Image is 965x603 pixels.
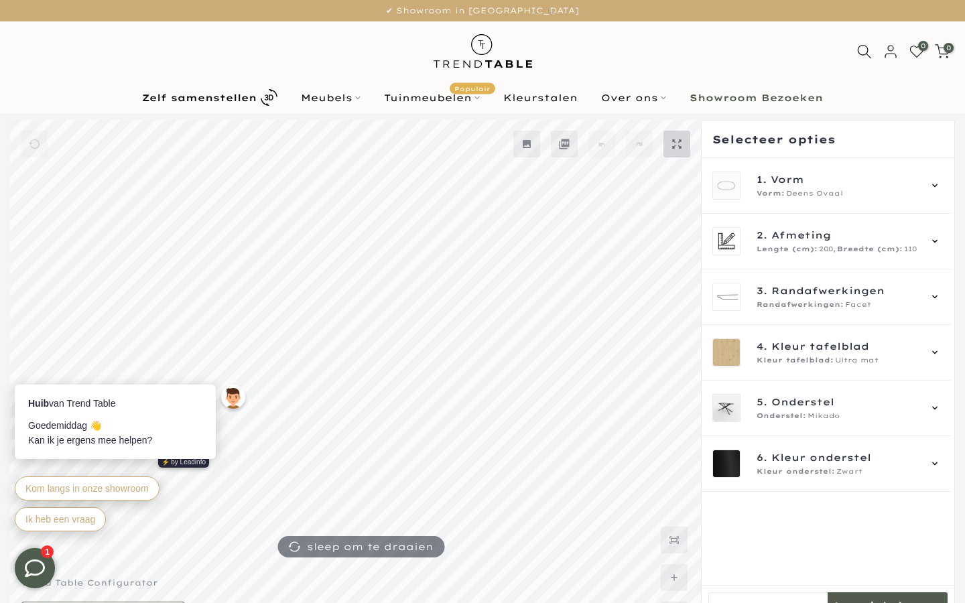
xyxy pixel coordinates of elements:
[678,90,835,106] a: Showroom Bezoeken
[424,21,541,81] img: trend-table
[918,41,928,51] span: 0
[142,93,257,103] b: Zelf samenstellen
[1,535,68,602] iframe: toggle-frame
[131,86,289,109] a: Zelf samenstellen
[1,319,263,548] iframe: bot-iframe
[909,44,924,59] a: 0
[935,44,950,59] a: 0
[450,82,495,94] span: Populair
[373,90,492,106] a: TuinmeubelenPopulair
[590,90,678,106] a: Over ons
[944,43,954,53] span: 0
[289,90,373,106] a: Meubels
[690,93,823,103] b: Showroom Bezoeken
[492,90,590,106] a: Kleurstalen
[17,3,948,18] p: ✔ Showroom in [GEOGRAPHIC_DATA]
